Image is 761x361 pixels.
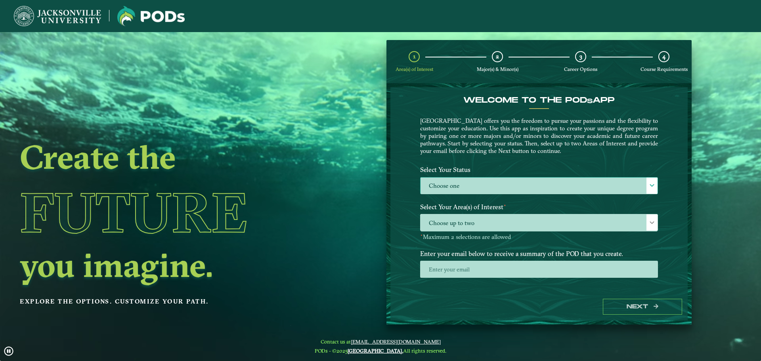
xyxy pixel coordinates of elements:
label: Select Your Area(s) of Interest [414,200,664,214]
h4: Welcome to the POD app [420,96,658,105]
h2: you imagine. [20,248,323,282]
sup: ⋆ [420,232,423,238]
span: 3 [579,53,582,60]
span: Course Requirements [641,66,688,72]
h1: Future [20,176,323,248]
span: Area(s) of Interest [396,66,433,72]
label: Select Your Status [414,162,664,177]
span: Major(s) & Minor(s) [477,66,518,72]
span: 1 [413,53,416,60]
span: 4 [662,53,665,60]
label: Enter your email below to receive a summary of the POD that you create. [414,246,664,261]
img: Jacksonville University logo [14,6,101,26]
button: Next [603,299,682,315]
span: Choose up to two [421,214,658,231]
h2: Create the [20,140,323,174]
p: Explore the options. Customize your path. [20,296,323,308]
span: Career Options [564,66,597,72]
span: 2 [496,53,499,60]
img: Jacksonville University logo [117,6,185,26]
sup: ⋆ [503,202,507,208]
input: Enter your email [420,261,658,278]
p: [GEOGRAPHIC_DATA] offers you the freedom to pursue your passions and the flexibility to customize... [420,117,658,155]
a: [EMAIL_ADDRESS][DOMAIN_NAME] [351,338,441,345]
span: PODs - ©2025 All rights reserved. [315,348,446,354]
label: Choose one [421,178,658,195]
a: [GEOGRAPHIC_DATA]. [348,348,403,354]
p: Maximum 2 selections are allowed [420,233,658,241]
span: Contact us at [315,338,446,345]
sub: s [587,97,593,105]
